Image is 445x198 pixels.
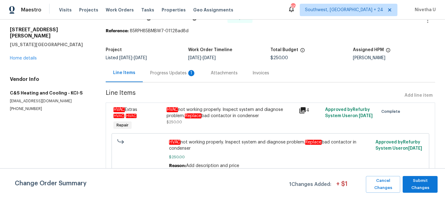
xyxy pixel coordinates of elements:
span: Work Orders [106,7,134,13]
em: HVAC [113,107,125,112]
p: [EMAIL_ADDRESS][DOMAIN_NAME] [10,99,91,104]
span: - [188,56,216,60]
span: Approved by Refurby System User on [375,140,422,151]
em: HVAC [113,114,124,118]
span: Line Items [106,90,402,101]
span: Geo Assignments [193,7,233,13]
span: + $ 1 [336,181,348,193]
h5: Work Order Timeline [188,48,232,52]
span: Southwest, [GEOGRAPHIC_DATA] + 24 [305,7,383,13]
span: [DATE] [203,56,216,60]
em: HVAC [167,107,178,112]
a: Home details [10,56,37,60]
span: [DATE] [359,114,373,118]
span: Reason: [169,164,186,168]
h5: Assigned HPM [353,48,384,52]
span: Approved by Refurby System User on [325,108,373,118]
h5: C&S Heating and Cooling - KCI-S [10,90,91,96]
h5: [US_STATE][GEOGRAPHIC_DATA] [10,42,91,48]
div: 502 [291,4,295,10]
em: Replace [185,113,201,118]
span: Nivetha U [412,7,436,13]
span: 1 Changes Added: [289,178,331,193]
div: 1 [188,70,194,76]
span: Complete [381,108,403,115]
p: [PHONE_NUMBER] [10,106,91,112]
h5: Project [106,48,122,52]
span: - [119,56,147,60]
span: Maestro [21,7,41,13]
span: Projects [79,7,98,13]
span: Change Order Summary [15,176,87,193]
span: Cancel Changes [369,177,397,191]
div: Attachments [211,70,238,76]
span: [DATE] [119,56,132,60]
span: Properties [162,7,186,13]
div: 4 [299,107,322,114]
span: $250.00 [169,154,372,160]
div: not working properly. Inspect system and diagnose problem. bad contactor in condenser [167,107,295,119]
span: [DATE] [188,56,201,60]
button: Submit Changes [403,176,438,193]
div: Progress Updates [150,70,196,76]
span: Listed [106,56,147,60]
em: Replace [305,140,322,145]
h2: [STREET_ADDRESS][PERSON_NAME] [10,27,91,39]
span: [DATE] [134,56,147,60]
span: $250.00 [270,56,288,60]
span: - [113,114,137,118]
span: The hpm assigned to this work order. [386,48,391,56]
h4: Vendor Info [10,76,91,82]
div: [PERSON_NAME] [353,56,435,60]
div: Invoices [252,70,269,76]
span: Tasks [141,8,154,12]
span: not working properly. Inspect system and diagnose problem. bad contactor in condenser [169,139,372,152]
span: [DATE] [408,146,422,151]
span: Visits [59,7,72,13]
div: 85RPH85BMBW7-01128ad8d [106,28,435,34]
span: $250.00 [167,120,182,124]
span: The total cost of line items that have been proposed by Opendoor. This sum includes line items th... [300,48,305,56]
span: Repair [114,122,131,128]
span: Submit Changes [406,177,434,191]
span: C&S Heating and Cooling - KCI-S [106,13,222,20]
em: HVAC [169,140,180,145]
button: Cancel Changes [366,176,400,193]
h5: Total Budget [270,48,298,52]
b: Reference: [106,29,129,33]
em: HVAC [126,114,137,118]
span: Extras [113,107,137,112]
span: Add description and price [186,164,239,168]
div: Line Items [113,70,135,76]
